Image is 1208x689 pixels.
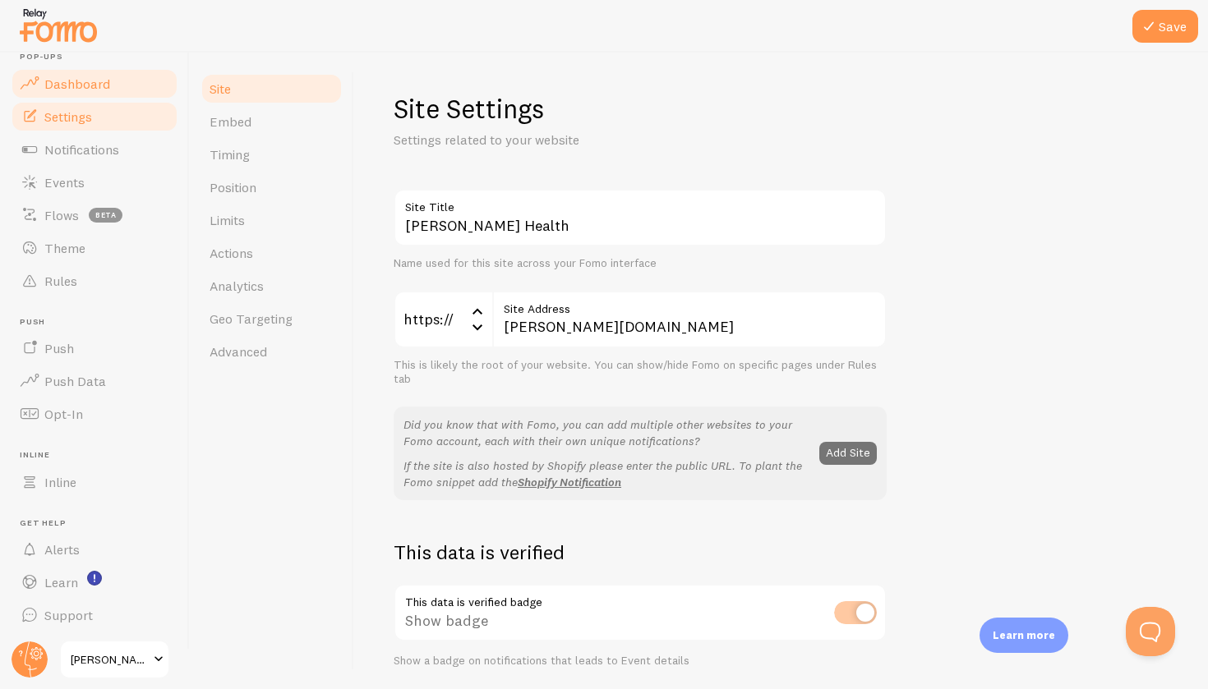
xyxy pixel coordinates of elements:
[200,105,343,138] a: Embed
[394,291,492,348] div: https://
[10,264,179,297] a: Rules
[210,310,293,327] span: Geo Targeting
[44,373,106,389] span: Push Data
[200,171,343,204] a: Position
[403,457,809,490] p: If the site is also hosted by Shopify please enter the public URL. To plant the Fomo snippet add the
[200,335,343,368] a: Advanced
[200,237,343,269] a: Actions
[210,146,250,163] span: Timing
[394,256,887,271] div: Name used for this site across your Fomo interface
[10,599,179,632] a: Support
[10,67,179,100] a: Dashboard
[10,166,179,199] a: Events
[10,533,179,566] a: Alerts
[44,174,85,191] span: Events
[59,640,170,679] a: [PERSON_NAME] Health
[10,397,179,430] a: Opt-In
[10,365,179,397] a: Push Data
[10,332,179,365] a: Push
[210,278,264,294] span: Analytics
[44,607,93,623] span: Support
[200,204,343,237] a: Limits
[10,566,179,599] a: Learn
[200,269,343,302] a: Analytics
[10,199,179,232] a: Flows beta
[210,80,231,97] span: Site
[200,72,343,105] a: Site
[89,208,122,223] span: beta
[1126,607,1175,656] iframe: Help Scout Beacon - Open
[10,133,179,166] a: Notifications
[20,317,179,328] span: Push
[210,179,256,195] span: Position
[44,541,80,558] span: Alerts
[17,4,99,46] img: fomo-relay-logo-orange.svg
[20,450,179,461] span: Inline
[44,340,74,356] span: Push
[44,474,76,490] span: Inline
[518,475,621,489] a: Shopify Notification
[210,245,253,261] span: Actions
[210,343,267,360] span: Advanced
[394,540,887,565] h2: This data is verified
[44,406,83,422] span: Opt-In
[492,291,887,319] label: Site Address
[44,207,79,223] span: Flows
[10,466,179,498] a: Inline
[44,141,119,158] span: Notifications
[10,232,179,264] a: Theme
[44,108,92,125] span: Settings
[44,273,77,289] span: Rules
[200,138,343,171] a: Timing
[44,574,78,590] span: Learn
[394,358,887,387] div: This is likely the root of your website. You can show/hide Fomo on specific pages under Rules tab
[394,92,887,126] h1: Site Settings
[200,302,343,335] a: Geo Targeting
[71,650,149,669] span: [PERSON_NAME] Health
[394,189,887,217] label: Site Title
[20,518,179,529] span: Get Help
[44,76,110,92] span: Dashboard
[210,212,245,228] span: Limits
[87,571,102,586] svg: <p>Watch New Feature Tutorials!</p>
[44,240,85,256] span: Theme
[980,618,1068,653] div: Learn more
[993,627,1055,643] p: Learn more
[210,113,251,130] span: Embed
[403,416,809,449] p: Did you know that with Fomo, you can add multiple other websites to your Fomo account, each with ...
[394,131,788,149] p: Settings related to your website
[10,100,179,133] a: Settings
[819,442,877,465] button: Add Site
[20,52,179,62] span: Pop-ups
[492,291,887,348] input: myhonestcompany.com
